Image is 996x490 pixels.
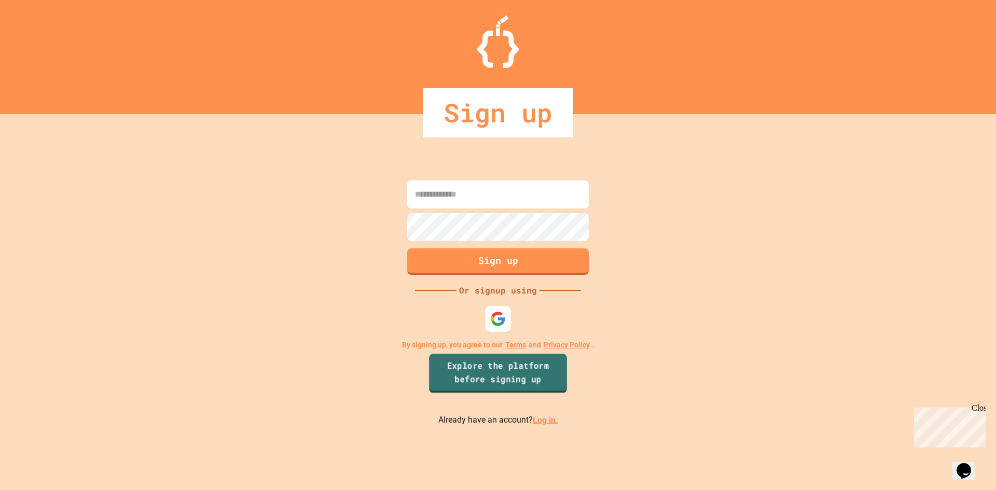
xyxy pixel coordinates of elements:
button: Sign up [407,248,589,275]
div: Or signup using [457,284,539,297]
div: Chat with us now!Close [4,4,72,66]
img: Logo.svg [477,16,519,68]
a: Log in. [533,415,558,425]
iframe: chat widget [952,449,986,480]
img: google-icon.svg [490,311,506,327]
p: Already have an account? [438,414,558,427]
a: Privacy Policy [544,340,590,351]
a: Terms [505,340,526,351]
iframe: chat widget [910,403,986,447]
p: By signing up, you agree to our and . [402,340,594,351]
a: Explore the platform before signing up [429,354,567,393]
div: Sign up [423,88,573,137]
